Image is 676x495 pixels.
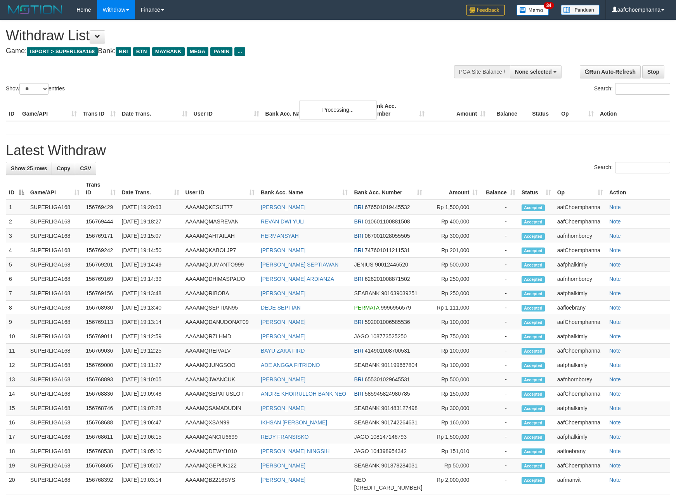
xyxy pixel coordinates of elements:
[182,215,258,229] td: AAAAMQMASREVAN
[522,434,545,441] span: Accepted
[425,430,481,444] td: Rp 1,500,000
[609,419,621,426] a: Note
[6,272,27,286] td: 6
[6,415,27,430] td: 16
[609,261,621,268] a: Note
[365,218,410,225] span: Copy 010601100881508 to clipboard
[119,215,182,229] td: [DATE] 19:18:27
[182,286,258,301] td: AAAAMQRIBOBA
[609,348,621,354] a: Note
[554,272,606,286] td: aafnhornborey
[425,272,481,286] td: Rp 250,000
[83,415,118,430] td: 156768688
[262,99,367,121] th: Bank Acc. Name
[6,162,52,175] a: Show 25 rows
[609,405,621,411] a: Note
[425,178,481,200] th: Amount: activate to sort column ascending
[554,329,606,344] td: aafphalkimly
[609,462,621,469] a: Note
[6,344,27,358] td: 11
[425,229,481,243] td: Rp 300,000
[481,430,518,444] td: -
[182,358,258,372] td: AAAAMQJUNGSOO
[481,286,518,301] td: -
[609,362,621,368] a: Note
[261,362,320,368] a: ADE ANGGA FITRIONO
[119,200,182,215] td: [DATE] 19:20:03
[554,415,606,430] td: aafChoemphanna
[609,391,621,397] a: Note
[27,286,83,301] td: SUPERLIGA168
[609,305,621,311] a: Note
[182,315,258,329] td: AAAAMQDANUDONAT09
[522,276,545,283] span: Accepted
[182,459,258,473] td: AAAAMQGEPUK122
[83,401,118,415] td: 156768746
[6,28,443,43] h1: Withdraw List
[27,344,83,358] td: SUPERLIGA168
[354,434,369,440] span: JAGO
[354,448,369,454] span: JAGO
[27,358,83,372] td: SUPERLIGA168
[27,258,83,272] td: SUPERLIGA168
[119,258,182,272] td: [DATE] 19:14:49
[481,301,518,315] td: -
[6,372,27,387] td: 13
[354,204,363,210] span: BRI
[27,229,83,243] td: SUPERLIGA168
[594,83,670,95] label: Search:
[261,218,305,225] a: REVAN DWI YULI
[522,262,545,268] span: Accepted
[83,329,118,344] td: 156769011
[261,305,301,311] a: DEDE SEPTIAN
[529,99,558,121] th: Status
[365,204,410,210] span: Copy 676501019445532 to clipboard
[354,376,363,382] span: BRI
[182,229,258,243] td: AAAAMQAHTAILAH
[261,477,305,483] a: [PERSON_NAME]
[182,430,258,444] td: AAAAMQANCIU6699
[261,405,305,411] a: [PERSON_NAME]
[522,204,545,211] span: Accepted
[83,315,118,329] td: 156769113
[597,99,670,121] th: Action
[522,348,545,355] span: Accepted
[370,434,406,440] span: Copy 108147146793 to clipboard
[52,162,75,175] a: Copy
[354,362,380,368] span: SEABANK
[481,358,518,372] td: -
[261,462,305,469] a: [PERSON_NAME]
[425,372,481,387] td: Rp 500,000
[27,372,83,387] td: SUPERLIGA168
[365,276,410,282] span: Copy 626201008871502 to clipboard
[554,430,606,444] td: aafphalkimly
[481,387,518,401] td: -
[522,448,545,455] span: Accepted
[522,377,545,383] span: Accepted
[381,290,418,296] span: Copy 901639039251 to clipboard
[425,258,481,272] td: Rp 500,000
[182,387,258,401] td: AAAAMQSEPATUSLOT
[370,448,406,454] span: Copy 104398954342 to clipboard
[182,178,258,200] th: User ID: activate to sort column ascending
[27,415,83,430] td: SUPERLIGA168
[261,348,305,354] a: BAYU ZAKA FIRD
[354,348,363,354] span: BRI
[580,65,641,78] a: Run Auto-Refresh
[561,5,600,15] img: panduan.png
[522,334,545,340] span: Accepted
[517,5,549,16] img: Button%20Memo.svg
[299,100,377,119] div: Processing...
[27,315,83,329] td: SUPERLIGA168
[27,401,83,415] td: SUPERLIGA168
[609,434,621,440] a: Note
[83,200,118,215] td: 156769429
[425,444,481,459] td: Rp 151,010
[481,178,518,200] th: Balance: activate to sort column ascending
[606,178,670,200] th: Action
[6,83,65,95] label: Show entries
[119,272,182,286] td: [DATE] 19:14:39
[522,219,545,225] span: Accepted
[83,286,118,301] td: 156769156
[481,344,518,358] td: -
